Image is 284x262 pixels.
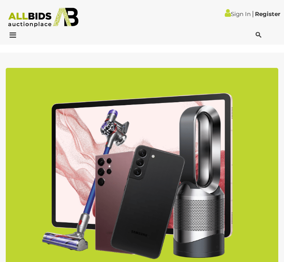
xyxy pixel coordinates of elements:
[252,10,254,18] span: |
[4,8,83,27] img: Allbids.com.au
[255,10,280,18] a: Register
[225,10,251,18] a: Sign In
